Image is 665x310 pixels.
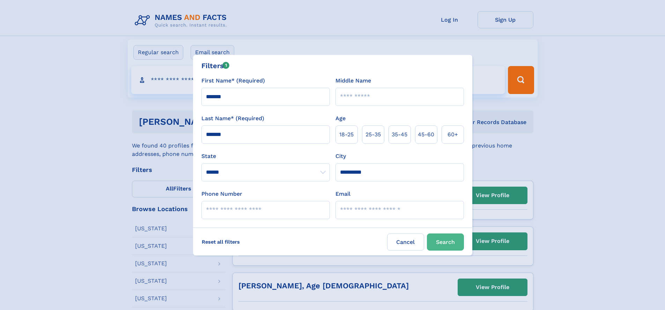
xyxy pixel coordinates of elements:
span: 35‑45 [392,130,407,139]
label: Email [335,190,350,198]
label: State [201,152,330,160]
label: Middle Name [335,77,371,85]
span: 45‑60 [418,130,434,139]
button: Search [427,233,464,251]
span: 18‑25 [339,130,354,139]
label: Last Name* (Required) [201,114,264,123]
label: City [335,152,346,160]
span: 25‑35 [365,130,381,139]
label: Phone Number [201,190,242,198]
label: Cancel [387,233,424,251]
div: Filters [201,60,230,71]
label: First Name* (Required) [201,77,265,85]
label: Reset all filters [197,233,244,250]
span: 60+ [448,130,458,139]
label: Age [335,114,346,123]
